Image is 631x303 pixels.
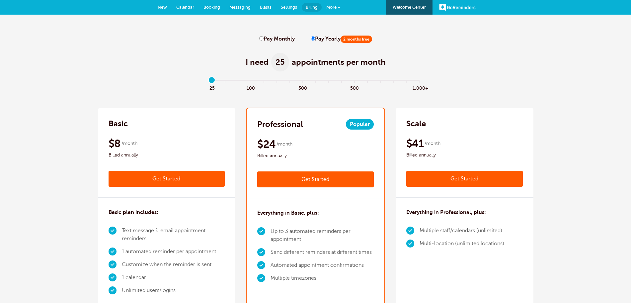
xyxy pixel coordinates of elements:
[203,5,220,10] span: Booking
[302,3,322,12] a: Billing
[420,224,504,237] li: Multiple staff/calendars (unlimited)
[341,36,372,43] span: 2 months free
[244,84,257,91] span: 100
[259,36,264,41] input: Pay Monthly
[158,5,167,10] span: New
[326,5,337,10] span: More
[292,57,386,67] span: appointments per month
[122,284,225,297] li: Unlimited users/logins
[109,137,121,150] span: $8
[406,118,426,129] h2: Scale
[271,246,374,259] li: Send different reminders at different times
[311,36,372,42] label: Pay Yearly
[348,84,361,91] span: 500
[205,84,218,91] span: 25
[109,151,225,159] span: Billed annually
[257,119,303,130] h2: Professional
[406,208,486,216] h3: Everything in Professional, plus:
[259,36,295,42] label: Pay Monthly
[109,118,128,129] h2: Basic
[257,152,374,160] span: Billed annually
[306,5,318,10] span: Billing
[122,245,225,258] li: 1 automated reminder per appointment
[425,140,440,148] span: /month
[122,258,225,271] li: Customize when the reminder is sent
[260,5,272,10] span: Blasts
[109,208,158,216] h3: Basic plan includes:
[406,151,523,159] span: Billed annually
[346,119,374,130] span: Popular
[406,171,523,187] a: Get Started
[257,171,374,187] a: Get Started
[276,140,292,148] span: /month
[229,5,251,10] span: Messaging
[296,84,309,91] span: 300
[246,57,269,67] span: I need
[257,209,319,217] h3: Everything in Basic, plus:
[271,53,289,71] span: 25
[122,224,225,245] li: Text message & email appointment reminders
[413,84,426,91] span: 1,000+
[311,36,315,41] input: Pay Yearly2 months free
[406,137,424,150] span: $41
[271,259,374,272] li: Automated appointment confirmations
[281,5,297,10] span: Settings
[176,5,194,10] span: Calendar
[121,140,137,148] span: /month
[271,272,374,285] li: Multiple timezones
[109,171,225,187] a: Get Started
[257,138,276,151] span: $24
[420,237,504,250] li: Multi-location (unlimited locations)
[271,225,374,246] li: Up to 3 automated reminders per appointment
[122,271,225,284] li: 1 calendar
